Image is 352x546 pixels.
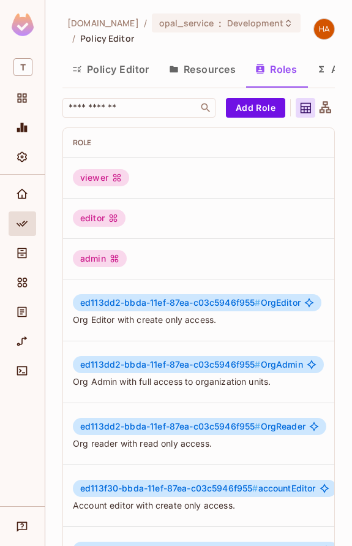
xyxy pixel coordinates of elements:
[73,138,342,148] div: Role
[9,329,36,354] div: URL Mapping
[73,250,127,267] div: admin
[80,298,301,308] span: OrgEditor
[80,483,316,493] span: accountEditor
[72,32,75,44] li: /
[13,58,32,76] span: T
[9,86,36,110] div: Projects
[73,169,129,186] div: viewer
[9,300,36,324] div: Audit Log
[245,54,307,85] button: Roles
[9,182,36,207] div: Home
[73,314,342,325] span: Org Editor with create only access.
[159,17,214,29] span: opal_service
[67,17,139,29] span: the active workspace
[73,376,342,387] span: Org Admin with full access to organization units.
[9,358,36,383] div: Connect
[9,241,36,265] div: Directory
[227,17,283,29] span: Development
[226,98,285,118] button: Add Role
[80,32,134,44] span: Policy Editor
[80,421,261,431] span: ed113dd2-bbda-11ef-87ea-c03c5946f955
[73,499,342,511] span: Account editor with create only access.
[255,297,260,308] span: #
[80,359,261,370] span: ed113dd2-bbda-11ef-87ea-c03c5946f955
[9,53,36,81] div: Workspace: t-mobile.com
[9,270,36,295] div: Elements
[73,210,125,227] div: editor
[255,359,260,370] span: #
[144,17,147,29] li: /
[9,115,36,140] div: Monitoring
[9,514,36,539] div: Help & Updates
[12,13,34,36] img: SReyMgAAAABJRU5ErkJggg==
[9,145,36,169] div: Settings
[62,54,159,85] button: Policy Editor
[80,422,305,431] span: OrgReader
[80,297,261,308] span: ed113dd2-bbda-11ef-87ea-c03c5946f955
[73,438,342,449] span: Org reader with read only access.
[80,360,303,370] span: OrgAdmin
[159,54,245,85] button: Resources
[218,18,222,28] span: :
[255,421,260,431] span: #
[80,483,258,493] span: ed113f30-bbda-11ef-87ea-c03c5946f955
[314,19,334,39] img: harani.arumalla1@t-mobile.com
[252,483,258,493] span: #
[9,211,36,236] div: Policy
